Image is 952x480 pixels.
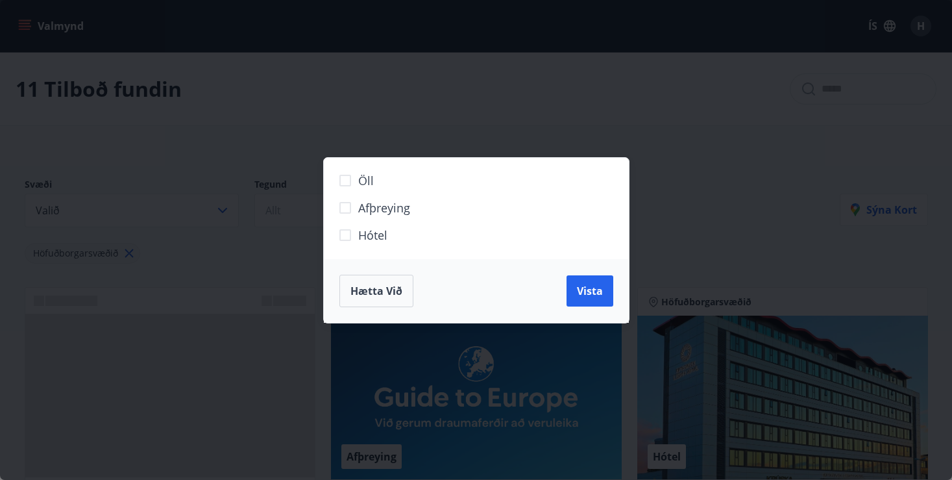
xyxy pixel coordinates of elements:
[358,199,410,216] span: Afþreying
[577,284,603,298] span: Vista
[350,284,402,298] span: Hætta við
[358,227,387,244] span: Hótel
[339,275,413,307] button: Hætta við
[567,275,613,307] button: Vista
[358,172,374,189] span: Öll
